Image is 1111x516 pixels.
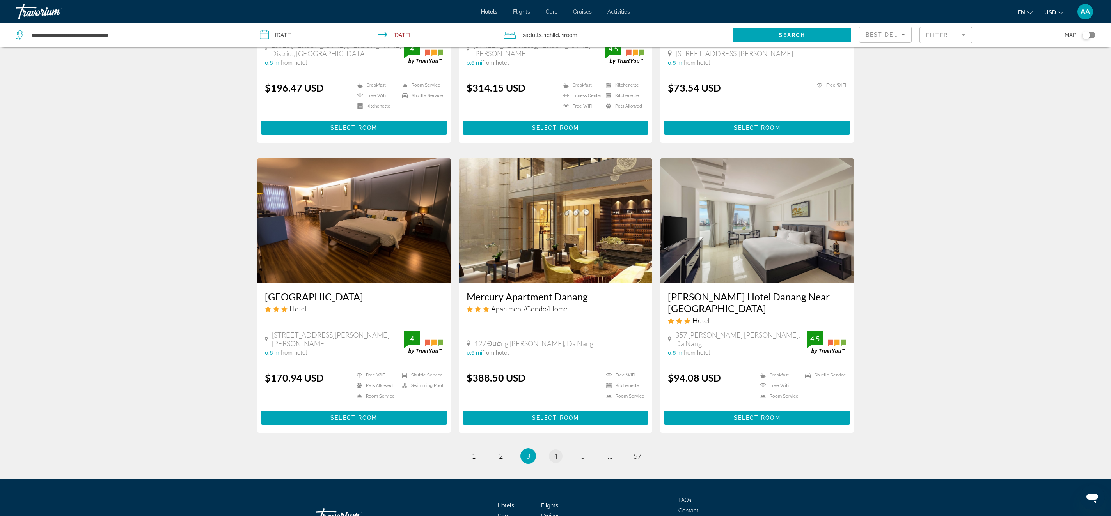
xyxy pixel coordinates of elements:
[734,415,781,421] span: Select Room
[668,350,683,356] span: 0.6 mi
[602,82,644,88] li: Kitchenette
[467,350,482,356] span: 0.6 mi
[678,507,699,514] span: Contact
[353,372,398,378] li: Free WiFi
[499,452,503,460] span: 2
[261,123,447,131] a: Select Room
[919,27,972,44] button: Filter
[559,92,602,99] li: Fitness Center
[607,9,630,15] a: Activities
[581,452,585,460] span: 5
[467,372,525,383] ins: $388.50 USD
[330,125,377,131] span: Select Room
[779,32,805,38] span: Search
[668,316,846,325] div: 3 star Hotel
[398,82,443,88] li: Room Service
[353,82,398,88] li: Breakfast
[353,103,398,110] li: Kitchenette
[482,60,509,66] span: from hotel
[1075,4,1095,20] button: User Menu
[473,41,605,58] span: [STREET_ADDRESS][PERSON_NAME][PERSON_NAME]
[668,82,721,94] ins: $73.54 USD
[272,330,404,348] span: [STREET_ADDRESS][PERSON_NAME][PERSON_NAME]
[271,41,404,58] span: Lot 10 [PERSON_NAME] [PERSON_NAME] District, [GEOGRAPHIC_DATA]
[602,92,644,99] li: Kitchenette
[265,350,280,356] span: 0.6 mi
[257,448,854,464] nav: Pagination
[474,339,593,348] span: 127 Đường [PERSON_NAME], Da Nang
[1044,7,1063,18] button: Change currency
[559,82,602,88] li: Breakfast
[463,411,649,425] button: Select Room
[467,304,645,313] div: 3 star Apartment
[467,291,645,302] a: Mercury Apartment Danang
[1044,9,1056,16] span: USD
[807,331,846,354] img: trustyou-badge.svg
[541,502,558,509] span: Flights
[664,121,850,135] button: Select Room
[481,9,497,15] a: Hotels
[265,304,443,313] div: 3 star Hotel
[463,413,649,421] a: Select Room
[498,502,514,509] span: Hotels
[602,382,644,389] li: Kitchenette
[265,82,324,94] ins: $196.47 USD
[734,125,781,131] span: Select Room
[513,9,530,15] a: Flights
[1076,32,1095,39] button: Toggle map
[1018,7,1033,18] button: Change language
[668,372,721,383] ins: $94.08 USD
[634,452,641,460] span: 57
[280,60,307,66] span: from hotel
[813,82,846,88] li: Free WiFi
[459,158,653,283] img: Hotel image
[252,23,496,47] button: Check-in date: Sep 8, 2025 Check-out date: Sep 12, 2025
[467,60,482,66] span: 0.6 mi
[664,413,850,421] a: Select Room
[559,103,602,110] li: Free WiFi
[463,123,649,131] a: Select Room
[605,44,621,53] div: 4.5
[756,372,801,378] li: Breakfast
[1081,8,1090,16] span: AA
[1065,30,1076,41] span: Map
[602,393,644,399] li: Room Service
[664,411,850,425] button: Select Room
[546,9,557,15] a: Cars
[1018,9,1025,16] span: en
[353,92,398,99] li: Free WiFi
[573,9,592,15] span: Cruises
[801,372,846,378] li: Shuttle Service
[265,372,324,383] ins: $170.94 USD
[330,415,377,421] span: Select Room
[526,452,530,460] span: 3
[1080,485,1105,510] iframe: Кнопка запуска окна обмена сообщениями
[602,103,644,110] li: Pets Allowed
[541,30,559,41] span: , 1
[668,291,846,314] a: [PERSON_NAME] Hotel Danang Near [GEOGRAPHIC_DATA]
[554,452,557,460] span: 4
[398,382,443,389] li: Swimming Pool
[257,158,451,283] img: Hotel image
[660,158,854,283] img: Hotel image
[532,415,579,421] span: Select Room
[265,291,443,302] a: [GEOGRAPHIC_DATA]
[16,2,94,22] a: Travorium
[602,372,644,378] li: Free WiFi
[866,32,906,38] span: Best Deals
[608,452,612,460] span: ...
[261,121,447,135] button: Select Room
[463,121,649,135] button: Select Room
[289,304,306,313] span: Hotel
[491,304,567,313] span: Apartment/Condo/Home
[398,92,443,99] li: Shuttle Service
[472,452,476,460] span: 1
